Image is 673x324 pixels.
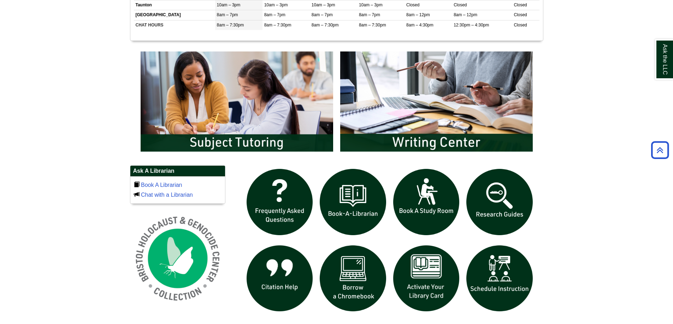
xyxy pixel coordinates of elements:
[390,165,463,239] img: book a study room icon links to book a study room web page
[243,165,317,239] img: frequently asked questions
[359,2,383,7] span: 10am – 3pm
[454,12,477,17] span: 8am – 12pm
[141,192,193,198] a: Chat with a Librarian
[141,182,182,188] a: Book A Librarian
[316,165,390,239] img: Book a Librarian icon links to book a librarian web page
[264,2,288,7] span: 10am – 3pm
[243,165,536,318] div: slideshow
[217,2,241,7] span: 10am – 3pm
[463,242,536,315] img: For faculty. Schedule Library Instruction icon links to form.
[130,211,225,306] img: Holocaust and Genocide Collection
[514,23,527,27] span: Closed
[130,166,225,177] h2: Ask A Librarian
[264,12,285,17] span: 8am – 7pm
[134,20,215,30] td: CHAT HOURS
[406,2,419,7] span: Closed
[406,23,433,27] span: 8am – 4:30pm
[217,12,238,17] span: 8am – 7pm
[359,23,386,27] span: 8am – 7:30pm
[134,10,215,20] td: [GEOGRAPHIC_DATA]
[337,48,536,155] img: Writing Center Information
[390,242,463,315] img: activate Library Card icon links to form to activate student ID into library card
[312,23,339,27] span: 8am – 7:30pm
[137,48,337,155] img: Subject Tutoring Information
[134,0,215,10] td: Taunton
[243,242,317,315] img: citation help icon links to citation help guide page
[406,12,430,17] span: 8am – 12pm
[514,12,527,17] span: Closed
[137,48,536,158] div: slideshow
[454,23,489,27] span: 12:30pm – 4:30pm
[264,23,291,27] span: 8am – 7:30pm
[454,2,467,7] span: Closed
[316,242,390,315] img: Borrow a chromebook icon links to the borrow a chromebook web page
[217,23,244,27] span: 8am – 7:30pm
[514,2,527,7] span: Closed
[312,12,333,17] span: 8am – 7pm
[312,2,335,7] span: 10am – 3pm
[649,145,671,155] a: Back to Top
[359,12,380,17] span: 8am – 7pm
[463,165,536,239] img: Research Guides icon links to research guides web page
